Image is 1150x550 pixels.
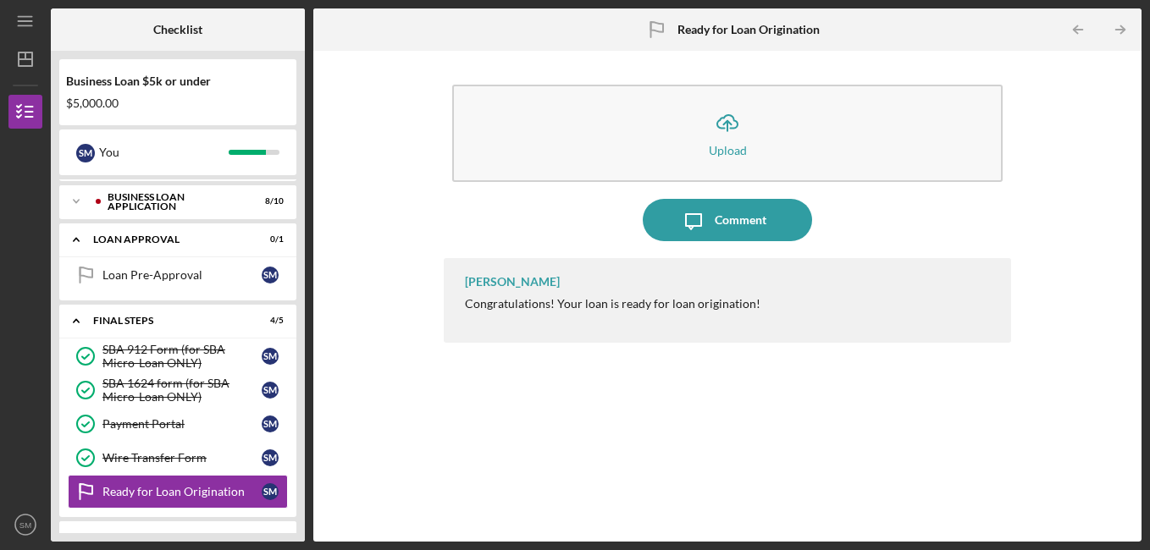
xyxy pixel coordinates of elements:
div: 8 / 10 [253,196,284,206]
div: Final Steps [93,316,241,326]
div: S M [262,382,279,399]
div: 0 / 1 [253,532,284,542]
div: SBA 1624 form (for SBA Micro-Loan ONLY) [102,377,262,404]
div: 4 / 5 [253,316,284,326]
b: Checklist [153,23,202,36]
button: SM [8,508,42,542]
div: BUSINESS LOAN APPLICATION [108,192,241,212]
div: LOAN FUNDED [93,532,241,542]
div: S M [262,415,279,432]
a: Wire Transfer FormSM [68,441,288,475]
div: S M [262,483,279,500]
div: S M [76,144,95,162]
a: SBA 1624 form (for SBA Micro-Loan ONLY)SM [68,373,288,407]
div: Ready for Loan Origination [102,485,262,498]
div: S M [262,449,279,466]
div: Upload [709,144,747,157]
a: Payment PortalSM [68,407,288,441]
div: Loan Pre-Approval [102,268,262,282]
div: Comment [715,199,766,241]
div: Congratulations! Your loan is ready for loan origination! [465,297,760,311]
a: Ready for Loan OriginationSM [68,475,288,509]
div: You [99,138,229,167]
b: Ready for Loan Origination [677,23,820,36]
a: Loan Pre-ApprovalSM [68,258,288,292]
div: $5,000.00 [66,96,290,110]
div: S M [262,267,279,283]
div: Loan Approval [93,234,241,245]
div: Wire Transfer Form [102,451,262,465]
text: SM [19,520,31,530]
a: SBA 912 Form (for SBA Micro-Loan ONLY)SM [68,339,288,373]
div: S M [262,348,279,365]
div: Business Loan $5k or under [66,74,290,88]
div: SBA 912 Form (for SBA Micro-Loan ONLY) [102,343,262,370]
button: Upload [452,85,1003,182]
div: Payment Portal [102,417,262,431]
div: 0 / 1 [253,234,284,245]
button: Comment [643,199,812,241]
div: [PERSON_NAME] [465,275,560,289]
